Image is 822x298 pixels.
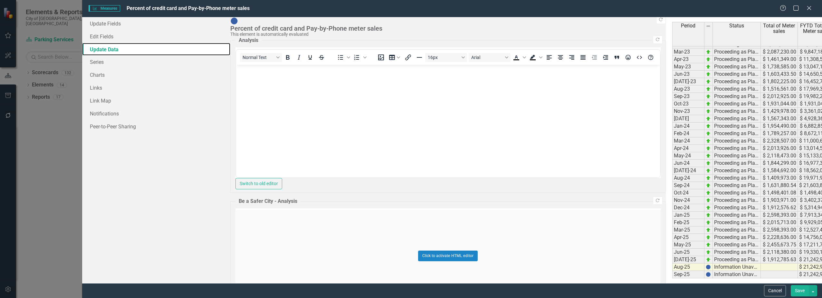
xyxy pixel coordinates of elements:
[713,226,761,234] td: Proceeding as Planned
[566,53,577,62] button: Align right
[706,227,711,233] img: zOikAAAAAElFTkSuQmCC
[713,160,761,167] td: Proceeding as Planned
[681,23,695,29] span: Period
[706,272,711,277] img: BgCOk07PiH71IgAAAABJRU5ErkJggg==
[713,93,761,100] td: Proceeding as Planned
[713,100,761,108] td: Proceeding as Planned
[578,53,588,62] button: Justify
[713,63,761,71] td: Proceeding as Planned
[761,145,798,152] td: $ 2,013,926.00
[672,160,704,167] td: Jun-24
[82,107,230,120] a: Notifications
[706,131,711,136] img: zOikAAAAAElFTkSuQmCC
[761,85,798,93] td: $ 1,516,561.00
[713,123,761,130] td: Proceeding as Planned
[713,197,761,204] td: Proceeding as Planned
[706,64,711,69] img: zOikAAAAAElFTkSuQmCC
[672,241,704,249] td: May-25
[89,5,120,12] span: Measures
[706,257,711,262] img: zOikAAAAAElFTkSuQmCC
[706,198,711,203] img: zOikAAAAAElFTkSuQmCC
[414,53,425,62] button: Horizontal line
[706,24,711,29] img: 8DAGhfEEPCf229AAAAAElFTkSuQmCC
[713,85,761,93] td: Proceeding as Planned
[706,213,711,218] img: zOikAAAAAElFTkSuQmCC
[706,235,711,240] img: zOikAAAAAElFTkSuQmCC
[672,219,704,226] td: Feb-25
[713,219,761,226] td: Proceeding as Planned
[713,189,761,197] td: Proceeding as Planned
[791,285,809,296] button: Save
[672,197,704,204] td: Nov-24
[761,189,798,197] td: $ 1,498,401.08
[706,220,711,225] img: zOikAAAAAElFTkSuQmCC
[761,48,798,56] td: $ 2,087,230.00
[706,161,711,166] img: zOikAAAAAElFTkSuQmCC
[82,17,230,30] a: Update Fields
[544,53,555,62] button: Align left
[672,145,704,152] td: Apr-24
[706,168,711,173] img: zOikAAAAAElFTkSuQmCC
[376,53,387,62] button: Insert image
[706,124,711,129] img: zOikAAAAAElFTkSuQmCC
[713,78,761,85] td: Proceeding as Planned
[713,174,761,182] td: Proceeding as Planned
[713,130,761,137] td: Proceeding as Planned
[235,198,301,205] legend: Be a Safer City - Analysis
[761,219,798,226] td: $ 2,015,713.00
[230,17,238,25] img: Information Unavailable
[713,263,761,271] td: Information Unavailable
[713,256,761,263] td: Proceeding as Planned
[293,53,304,62] button: Italic
[761,234,798,241] td: $ 2,228,636.00
[761,123,798,130] td: $ 1,954,490.00
[706,101,711,106] img: zOikAAAAAElFTkSuQmCC
[761,71,798,78] td: $ 1,603,433.50
[471,55,503,60] span: Arial
[706,242,711,247] img: zOikAAAAAElFTkSuQmCC
[672,182,704,189] td: Sep-24
[762,23,796,34] span: Total of Meter sales
[672,174,704,182] td: Aug-24
[706,264,711,270] img: BgCOk07PiH71IgAAAABJRU5ErkJggg==
[706,183,711,188] img: zOikAAAAAElFTkSuQmCC
[672,63,704,71] td: May-23
[672,249,704,256] td: Jun-25
[706,57,711,62] img: zOikAAAAAElFTkSuQmCC
[713,271,761,278] td: Information Unavailable
[672,256,704,263] td: [DATE]-25
[713,204,761,212] td: Proceeding as Planned
[243,55,274,60] span: Normal Text
[713,167,761,174] td: Proceeding as Planned
[230,32,663,37] div: This element is automatically evaluated
[706,109,711,114] img: zOikAAAAAElFTkSuQmCC
[761,174,798,182] td: $ 1,409,973.00
[706,190,711,195] img: zOikAAAAAElFTkSuQmCC
[672,48,704,56] td: Mar-23
[672,189,704,197] td: Oct-24
[672,123,704,130] td: Jan-24
[428,55,459,60] span: 16px
[706,175,711,181] img: zOikAAAAAElFTkSuQmCC
[425,53,467,62] button: Font size 16px
[761,152,798,160] td: $ 2,118,473.00
[82,94,230,107] a: Link Map
[403,53,414,62] button: Insert/edit link
[672,100,704,108] td: Oct-23
[713,108,761,115] td: Proceeding as Planned
[761,63,798,71] td: $ 1,738,585.00
[282,53,293,62] button: Bold
[706,116,711,121] img: zOikAAAAAElFTkSuQmCC
[469,53,511,62] button: Font Arial
[761,241,798,249] td: $ 2,455,673.75
[713,115,761,123] td: Proceeding as Planned
[761,130,798,137] td: $ 1,789,257.00
[527,53,543,62] div: Background color Black
[761,212,798,219] td: $ 2,598,393.00
[706,138,711,144] img: zOikAAAAAElFTkSuQmCC
[706,153,711,158] img: zOikAAAAAElFTkSuQmCC
[672,78,704,85] td: [DATE]-23
[761,256,798,263] td: $ 1,912,785.63
[706,79,711,84] img: zOikAAAAAElFTkSuQmCC
[351,53,368,62] div: Numbered list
